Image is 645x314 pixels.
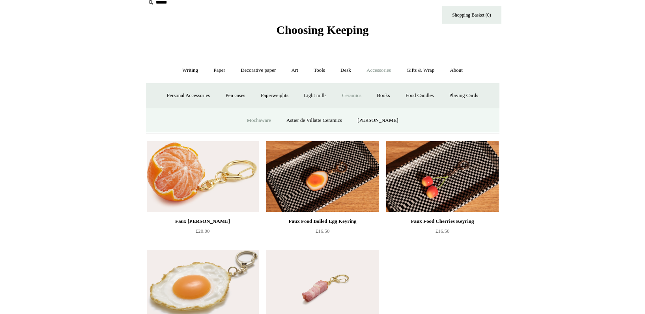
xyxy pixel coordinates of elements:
[386,141,498,212] img: Faux Food Cherries Keyring
[284,60,305,81] a: Art
[266,141,378,212] a: Faux Food Boiled Egg Keyring Faux Food Boiled Egg Keyring
[196,228,210,234] span: £20.00
[266,217,378,249] a: Faux Food Boiled Egg Keyring £16.50
[350,110,405,131] a: [PERSON_NAME]
[442,85,485,106] a: Playing Cards
[239,110,278,131] a: Mochaware
[399,60,441,81] a: Gifts & Wrap
[160,85,217,106] a: Personal Accessories
[218,85,252,106] a: Pen cases
[175,60,205,81] a: Writing
[335,85,368,106] a: Ceramics
[254,85,295,106] a: Paperweights
[268,217,376,226] div: Faux Food Boiled Egg Keyring
[276,30,368,35] a: Choosing Keeping
[206,60,232,81] a: Paper
[370,85,397,106] a: Books
[279,110,349,131] a: Astier de Villatte Ceramics
[398,85,441,106] a: Food Candles
[234,60,283,81] a: Decorative paper
[147,217,259,249] a: Faux [PERSON_NAME] £20.00
[307,60,332,81] a: Tools
[359,60,398,81] a: Accessories
[386,141,498,212] a: Faux Food Cherries Keyring Faux Food Cherries Keyring
[442,6,501,24] a: Shopping Basket (0)
[386,217,498,249] a: Faux Food Cherries Keyring £16.50
[147,141,259,212] a: Faux Clementine Keyring Faux Clementine Keyring
[297,85,333,106] a: Light mills
[316,228,330,234] span: £16.50
[149,217,257,226] div: Faux [PERSON_NAME]
[443,60,470,81] a: About
[436,228,450,234] span: £16.50
[266,141,378,212] img: Faux Food Boiled Egg Keyring
[147,141,259,212] img: Faux Clementine Keyring
[276,23,368,36] span: Choosing Keeping
[388,217,496,226] div: Faux Food Cherries Keyring
[333,60,358,81] a: Desk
